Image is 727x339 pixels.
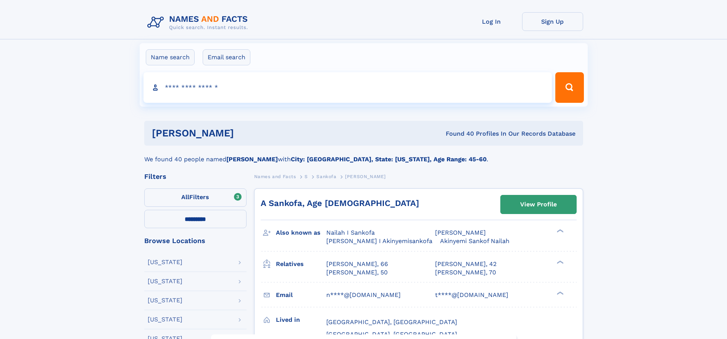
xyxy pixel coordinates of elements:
[520,196,557,213] div: View Profile
[148,278,182,284] div: [US_STATE]
[522,12,583,31] a: Sign Up
[435,229,486,236] span: [PERSON_NAME]
[144,237,247,244] div: Browse Locations
[144,146,583,164] div: We found 40 people named with .
[181,193,189,201] span: All
[276,313,326,326] h3: Lived in
[305,174,308,179] span: S
[316,174,336,179] span: Sankofa
[144,173,247,180] div: Filters
[148,297,182,303] div: [US_STATE]
[345,174,386,179] span: [PERSON_NAME]
[461,12,522,31] a: Log In
[326,268,388,277] a: [PERSON_NAME], 50
[146,49,195,65] label: Name search
[305,172,308,181] a: S
[440,237,509,245] span: Akinyemi Sankof Nailah
[148,259,182,265] div: [US_STATE]
[144,188,247,207] label: Filters
[326,331,457,338] span: [GEOGRAPHIC_DATA], [GEOGRAPHIC_DATA]
[261,198,419,208] a: A Sankofa, Age [DEMOGRAPHIC_DATA]
[316,172,336,181] a: Sankofa
[144,12,254,33] img: Logo Names and Facts
[276,258,326,271] h3: Relatives
[276,289,326,302] h3: Email
[340,130,575,138] div: Found 40 Profiles In Our Records Database
[203,49,250,65] label: Email search
[143,72,552,103] input: search input
[326,229,375,236] span: Nailah I Sankofa
[435,268,496,277] a: [PERSON_NAME], 70
[326,318,457,326] span: [GEOGRAPHIC_DATA], [GEOGRAPHIC_DATA]
[152,128,340,138] h1: [PERSON_NAME]
[326,260,388,268] a: [PERSON_NAME], 66
[254,172,296,181] a: Names and Facts
[555,72,584,103] button: Search Button
[555,229,564,234] div: ❯
[435,260,496,268] a: [PERSON_NAME], 42
[501,195,576,214] a: View Profile
[276,226,326,239] h3: Also known as
[326,237,432,245] span: [PERSON_NAME] I Akinyemisankofa
[226,156,278,163] b: [PERSON_NAME]
[148,316,182,323] div: [US_STATE]
[555,260,564,264] div: ❯
[555,290,564,295] div: ❯
[291,156,487,163] b: City: [GEOGRAPHIC_DATA], State: [US_STATE], Age Range: 45-60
